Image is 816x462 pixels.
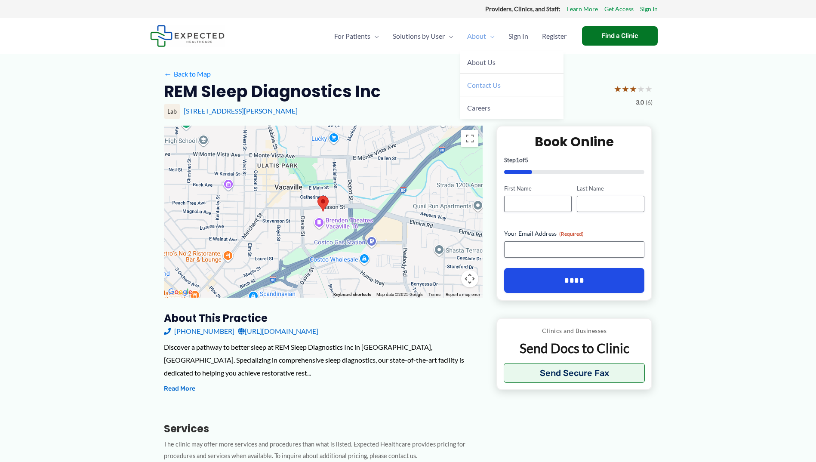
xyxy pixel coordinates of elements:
[164,311,483,325] h3: About this practice
[504,340,645,357] p: Send Docs to Clinic
[164,341,483,379] div: Discover a pathway to better sleep at REM Sleep Diagnostics Inc in [GEOGRAPHIC_DATA], [GEOGRAPHIC...
[164,104,180,119] div: Lab
[504,133,645,150] h2: Book Online
[637,81,645,97] span: ★
[646,97,653,108] span: (6)
[567,3,598,15] a: Learn More
[559,231,584,237] span: (Required)
[327,21,573,51] nav: Primary Site Navigation
[467,104,490,112] span: Careers
[467,58,496,66] span: About Us
[629,81,637,97] span: ★
[164,439,483,462] p: The clinic may offer more services and procedures than what is listed. Expected Healthcare provid...
[460,51,564,74] a: About Us
[370,21,379,51] span: Menu Toggle
[502,21,535,51] a: Sign In
[542,21,567,51] span: Register
[467,21,486,51] span: About
[164,384,195,394] button: Read More
[577,185,644,193] label: Last Name
[622,81,629,97] span: ★
[164,422,483,435] h3: Services
[460,21,502,51] a: AboutMenu Toggle
[166,286,194,298] a: Open this area in Google Maps (opens a new window)
[164,325,234,338] a: [PHONE_NUMBER]
[485,5,560,12] strong: Providers, Clinics, and Staff:
[614,81,622,97] span: ★
[164,68,211,80] a: ←Back to Map
[636,97,644,108] span: 3.0
[333,292,371,298] button: Keyboard shortcuts
[467,81,501,89] span: Contact Us
[166,286,194,298] img: Google
[582,26,658,46] a: Find a Clinic
[535,21,573,51] a: Register
[504,185,572,193] label: First Name
[460,74,564,96] a: Contact Us
[504,363,645,383] button: Send Secure Fax
[334,21,370,51] span: For Patients
[645,81,653,97] span: ★
[504,229,645,238] label: Your Email Address
[516,156,519,163] span: 1
[164,81,381,102] h2: REM Sleep Diagnostics Inc
[428,292,440,297] a: Terms
[164,70,172,78] span: ←
[504,157,645,163] p: Step of
[446,292,480,297] a: Report a map error
[461,270,478,287] button: Map camera controls
[461,130,478,147] button: Toggle fullscreen view
[386,21,460,51] a: Solutions by UserMenu Toggle
[525,156,528,163] span: 5
[184,107,298,115] a: [STREET_ADDRESS][PERSON_NAME]
[508,21,528,51] span: Sign In
[393,21,445,51] span: Solutions by User
[486,21,495,51] span: Menu Toggle
[460,96,564,119] a: Careers
[640,3,658,15] a: Sign In
[604,3,634,15] a: Get Access
[327,21,386,51] a: For PatientsMenu Toggle
[150,25,225,47] img: Expected Healthcare Logo - side, dark font, small
[376,292,423,297] span: Map data ©2025 Google
[504,325,645,336] p: Clinics and Businesses
[238,325,318,338] a: [URL][DOMAIN_NAME]
[445,21,453,51] span: Menu Toggle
